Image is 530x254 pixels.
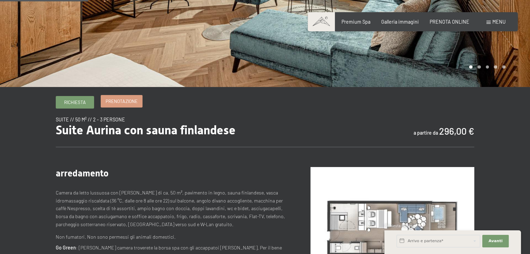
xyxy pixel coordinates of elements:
[492,19,506,25] span: Menu
[56,96,94,108] a: Richiesta
[384,223,415,228] span: Richiesta express
[56,168,109,178] span: arredamento
[56,245,76,251] strong: Go Green
[56,233,286,241] p: Non fumatori. Non sono permessi gli animali domestici.
[106,98,137,104] span: Prenotazione
[430,19,469,25] a: PRENOTA ONLINE
[56,117,125,122] span: suite // 50 m² // 2 - 3 persone
[439,125,474,136] b: 296,00 €
[489,238,502,244] span: Avanti
[482,235,509,247] button: Avanti
[341,19,370,25] a: Premium Spa
[64,99,86,105] span: Richiesta
[381,19,419,25] a: Galleria immagini
[56,123,236,137] span: Suite Aurina con sauna finlandese
[101,95,142,107] a: Prenotazione
[56,189,286,228] p: Camera da letto lussuosa con [PERSON_NAME] di ca. 50 m², pavimento in legno, sauna finlandese, va...
[414,130,438,136] span: a partire da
